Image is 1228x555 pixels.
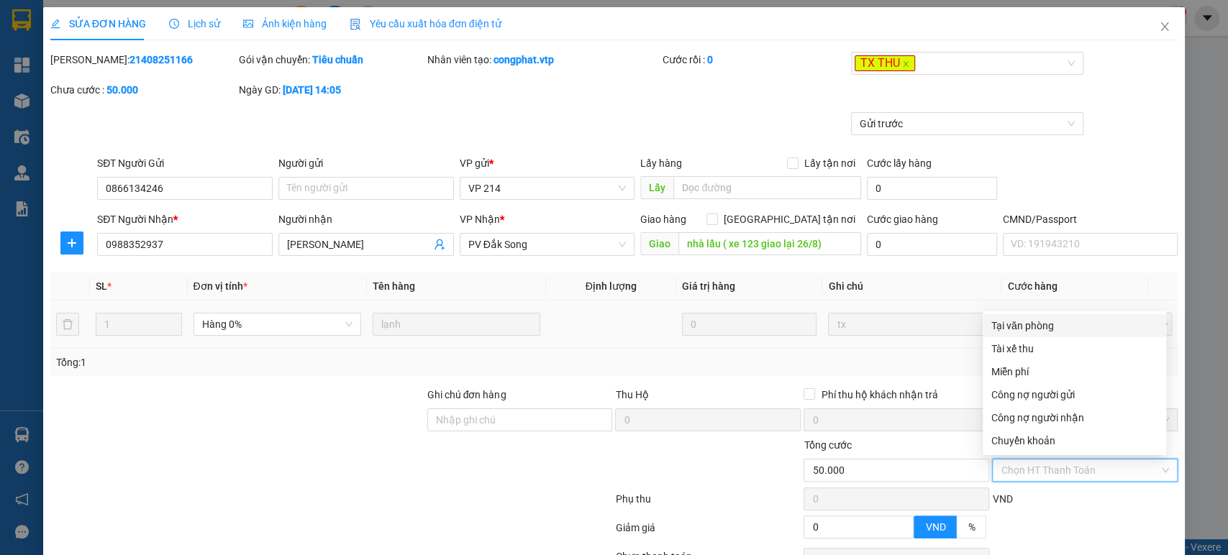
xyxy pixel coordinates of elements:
div: Công nợ người gửi [991,387,1157,403]
div: Ngày GD: [239,82,424,98]
div: Cước rồi : [663,52,848,68]
div: Tại văn phòng [991,318,1157,334]
span: Thu Hộ [615,389,648,400]
b: 0 [707,54,713,65]
span: Gửi trước [860,113,1075,134]
div: [PERSON_NAME]: [50,52,236,68]
div: Gói vận chuyển: [239,52,424,68]
span: close [1159,21,1170,32]
button: delete [56,313,79,336]
span: PV Đắk Song [468,234,627,255]
span: clock-circle [169,19,179,29]
b: 21408251166 [129,54,193,65]
div: Nhân viên tạo: [427,52,660,68]
div: Giảm giá [614,520,803,545]
span: VND [925,521,945,533]
b: congphat.vtp [494,54,554,65]
div: Công nợ người nhận [991,410,1157,426]
span: Lịch sử [169,18,220,29]
span: Giá trị hàng [682,280,735,292]
div: Tổng: 1 [56,354,475,370]
span: VP 214 [468,178,627,199]
input: VD: Bàn, Ghế [373,313,540,336]
span: Cước hàng [1007,280,1057,292]
span: Lấy tận nơi [799,155,861,171]
input: Ghi chú đơn hàng [427,408,613,431]
span: Yêu cầu xuất hóa đơn điện tử [350,18,501,29]
div: Chưa cước : [50,82,236,98]
span: Chọn HT Thanh Toán [1001,459,1169,481]
b: 50.000 [106,84,138,96]
span: close [902,60,909,68]
div: VP gửi [460,155,635,171]
div: Cước gửi hàng sẽ được ghi vào công nợ của người gửi [983,383,1166,406]
div: Cước gửi hàng sẽ được ghi vào công nợ của người nhận [983,406,1166,429]
span: Hàng 0% [202,313,353,335]
button: plus [60,231,83,254]
b: [DATE] 14:05 [283,84,341,96]
img: icon [350,19,361,30]
label: Ghi chú đơn hàng [427,389,506,400]
button: Close [1145,7,1185,47]
span: Giao [640,232,678,255]
span: Giao hàng [640,214,686,225]
span: edit [50,19,60,29]
div: Người gửi [278,155,454,171]
div: Miễn phí [991,364,1157,380]
span: Đơn vị tính [194,280,247,292]
div: Tài xế thu [991,341,1157,357]
span: TX THU [855,55,915,72]
input: Dọc đường [673,176,861,199]
div: SĐT Người Gửi [97,155,273,171]
span: Lấy hàng [640,157,682,169]
span: Phí thu hộ khách nhận trả [815,387,943,403]
span: [GEOGRAPHIC_DATA] tận nơi [718,211,861,227]
span: VP Nhận [460,214,500,225]
span: Tên hàng [373,280,415,292]
span: SL [96,280,107,292]
div: CMND/Passport [1003,211,1178,227]
span: user-add [434,239,445,250]
input: Cước giao hàng [867,233,997,256]
span: Tổng cước [804,439,851,451]
span: SỬA ĐƠN HÀNG [50,18,146,29]
span: VND [992,493,1012,505]
div: Người nhận [278,211,454,227]
input: 0 [682,313,817,336]
input: Cước lấy hàng [867,177,997,200]
span: Ảnh kiện hàng [243,18,327,29]
span: picture [243,19,253,29]
label: Cước lấy hàng [867,157,932,169]
span: plus [61,237,83,249]
b: Tiêu chuẩn [312,54,363,65]
span: % [968,521,975,533]
input: Ghi Chú [828,313,996,336]
th: Ghi chú [822,272,1001,301]
input: Dọc đường [678,232,861,255]
label: Cước giao hàng [867,214,938,225]
div: SĐT Người Nhận [97,211,273,227]
div: Chuyển khoản [991,433,1157,449]
div: Phụ thu [614,491,803,516]
span: Định lượng [586,280,637,292]
span: Lấy [640,176,673,199]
